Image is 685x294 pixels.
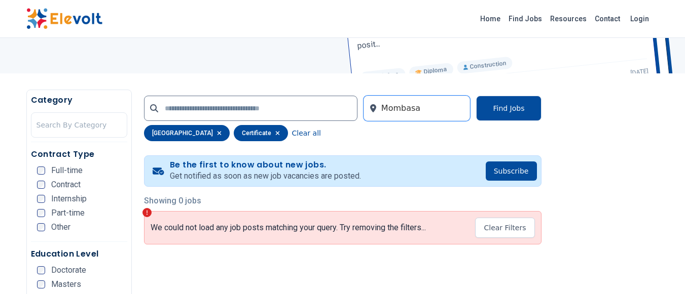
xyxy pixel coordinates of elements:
[292,125,321,141] button: Clear all
[31,248,127,260] h5: Education Level
[37,166,45,175] input: Full-time
[51,280,81,288] span: Masters
[234,125,288,141] div: certificate
[624,9,655,29] a: Login
[37,223,45,231] input: Other
[37,209,45,217] input: Part-time
[144,195,542,207] p: Showing 0 jobs
[504,11,546,27] a: Find Jobs
[37,181,45,189] input: Contract
[51,195,87,203] span: Internship
[37,280,45,288] input: Masters
[31,94,127,106] h5: Category
[144,125,230,141] div: [GEOGRAPHIC_DATA]
[31,148,127,160] h5: Contract Type
[476,11,504,27] a: Home
[476,96,541,121] button: Find Jobs
[170,160,361,170] h4: Be the first to know about new jobs.
[51,266,86,274] span: Doctorate
[51,223,70,231] span: Other
[26,8,102,29] img: Elevolt
[51,166,83,175] span: Full-time
[546,11,591,27] a: Resources
[475,218,534,238] button: Clear Filters
[51,181,81,189] span: Contract
[634,245,685,294] iframe: Chat Widget
[486,161,537,181] button: Subscribe
[37,266,45,274] input: Doctorate
[170,170,361,182] p: Get notified as soon as new job vacancies are posted.
[37,195,45,203] input: Internship
[151,223,426,233] p: We could not load any job posts matching your query. Try removing the filters...
[51,209,85,217] span: Part-time
[591,11,624,27] a: Contact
